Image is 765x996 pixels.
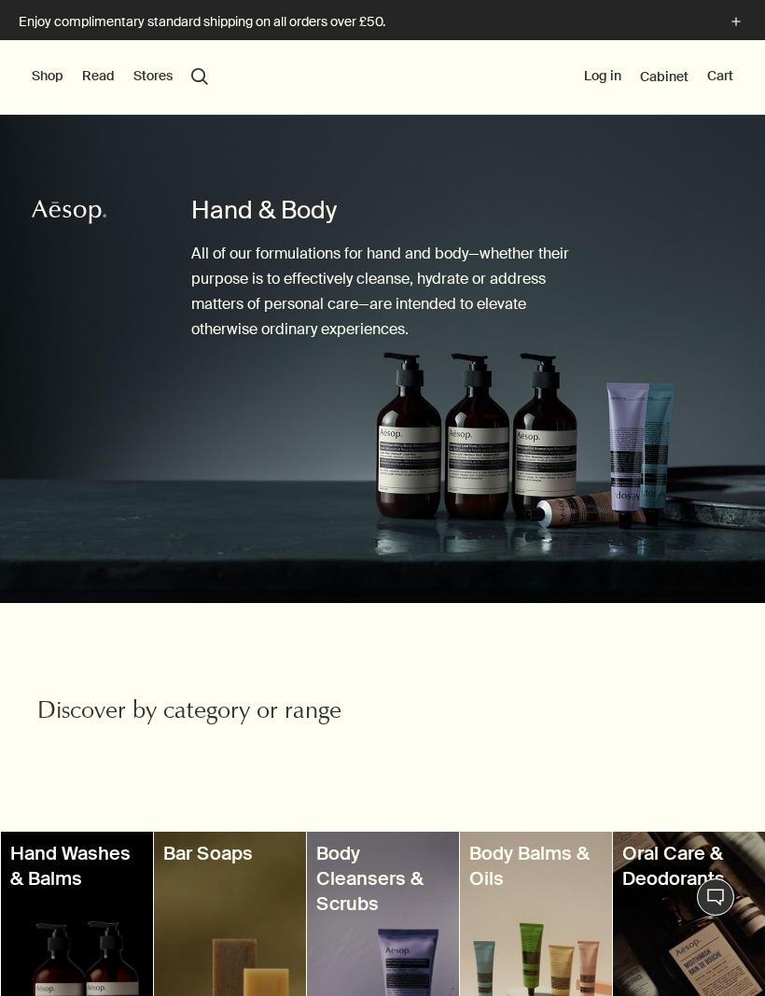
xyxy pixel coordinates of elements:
[469,841,603,891] h3: Body Balms & Oils
[27,193,111,235] a: Aesop
[640,68,688,85] a: Cabinet
[10,841,144,891] h3: Hand Washes & Balms
[697,878,734,916] button: Live Assistance
[32,198,106,226] svg: Aesop
[133,67,173,86] button: Stores
[82,67,115,86] button: Read
[316,841,450,916] h3: Body Cleansers & Scrubs
[584,40,733,115] nav: supplementary
[32,67,63,86] button: Shop
[191,241,574,343] p: All of our formulations for hand and body—whether their purpose is to effectively cleanse, hydrat...
[163,841,297,866] h3: Bar Soaps
[19,11,746,33] button: Enjoy complimentary standard shipping on all orders over £50.
[707,67,733,86] button: Cart
[191,194,574,227] h1: Hand & Body
[191,68,208,85] button: Open search
[37,696,382,729] h2: Discover by category or range
[584,67,621,86] button: Log in
[19,12,707,32] p: Enjoy complimentary standard shipping on all orders over £50.
[32,40,208,115] nav: primary
[622,841,756,891] h3: Oral Care & Deodorants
